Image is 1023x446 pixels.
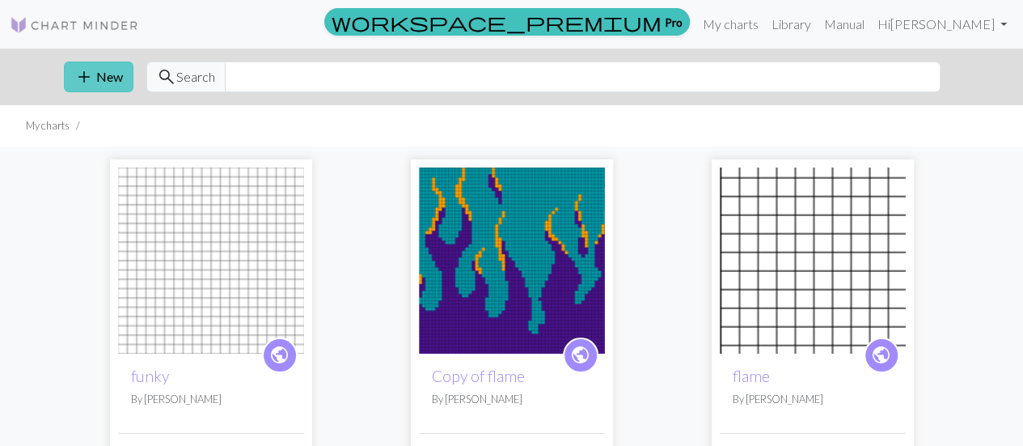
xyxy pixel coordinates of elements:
span: public [871,342,891,367]
a: public [563,338,598,373]
span: Search [176,67,215,87]
span: public [570,342,590,367]
p: By [PERSON_NAME] [733,392,893,407]
span: search [157,66,176,88]
a: public [262,338,298,373]
a: public [864,338,899,373]
li: My charts [26,118,70,134]
span: workspace_premium [332,11,662,33]
p: By [PERSON_NAME] [432,392,592,407]
i: public [570,339,590,372]
img: flame [419,168,605,354]
a: funky [118,251,304,266]
p: By [PERSON_NAME] [131,392,291,407]
a: Pro [324,8,690,36]
a: funky [131,367,169,385]
a: flame [419,251,605,266]
img: flame [720,168,906,354]
span: public [269,342,290,367]
button: New [64,62,133,92]
a: flame [733,367,770,385]
a: flame [720,251,906,266]
a: My charts [696,8,765,40]
span: add [74,66,94,88]
img: Logo [10,15,139,35]
a: Hi[PERSON_NAME] [871,8,1013,40]
i: public [871,339,891,372]
a: Copy of flame [432,367,525,385]
i: public [269,339,290,372]
a: Library [765,8,818,40]
img: funky [118,168,304,354]
a: Manual [818,8,871,40]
